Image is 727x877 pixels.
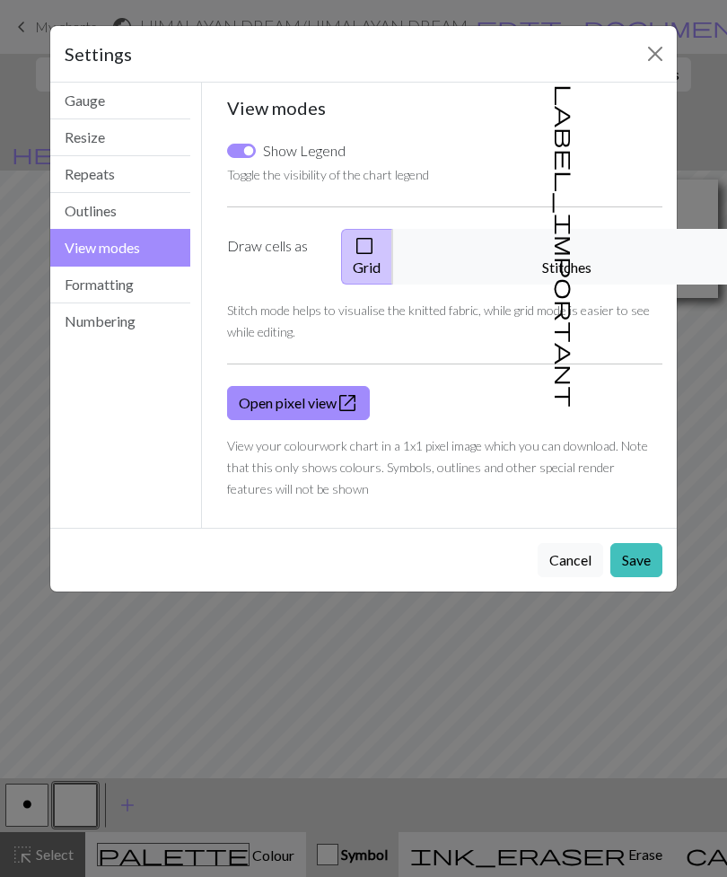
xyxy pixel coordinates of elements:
button: View modes [50,229,190,267]
button: Repeats [50,156,190,193]
button: Resize [50,119,190,156]
span: check_box_outline_blank [354,233,375,259]
button: Outlines [50,193,190,230]
button: Numbering [50,303,190,339]
small: Toggle the visibility of the chart legend [227,167,429,182]
small: View your colourwork chart in a 1x1 pixel image which you can download. Note that this only shows... [227,438,648,496]
a: Open pixel view [227,386,370,420]
label: Draw cells as [216,229,330,285]
button: Gauge [50,83,190,119]
small: Stitch mode helps to visualise the knitted fabric, while grid mode is easier to see while editing. [227,303,650,339]
button: Save [610,543,662,577]
h5: Settings [65,40,132,67]
label: Show Legend [263,140,346,162]
button: Cancel [538,543,603,577]
button: Close [641,39,670,68]
h5: View modes [227,97,663,118]
span: open_in_new [337,390,358,416]
button: Formatting [50,267,190,303]
span: label_important [553,84,578,408]
button: Grid [341,229,393,285]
